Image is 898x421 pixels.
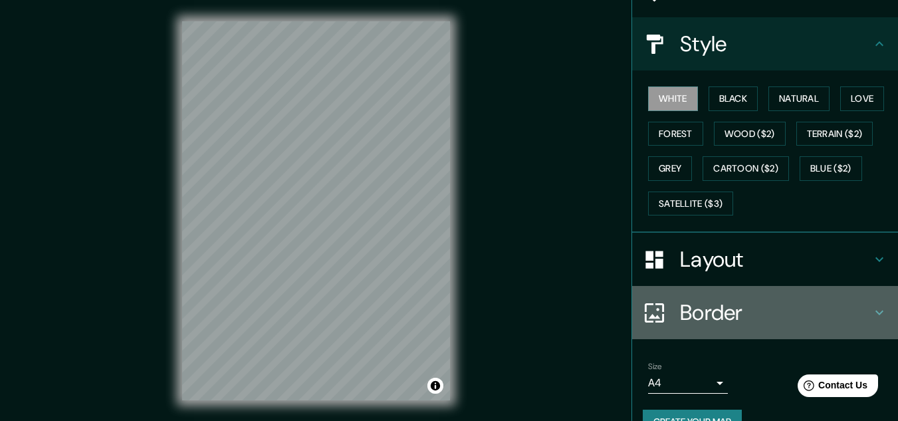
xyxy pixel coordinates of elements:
button: Black [709,86,758,111]
button: Cartoon ($2) [703,156,789,181]
button: Grey [648,156,692,181]
canvas: Map [182,21,450,400]
button: Satellite ($3) [648,192,733,216]
button: White [648,86,698,111]
label: Size [648,361,662,372]
button: Blue ($2) [800,156,862,181]
button: Terrain ($2) [796,122,873,146]
div: Border [632,286,898,339]
h4: Border [680,299,871,326]
button: Love [840,86,884,111]
button: Wood ($2) [714,122,786,146]
button: Forest [648,122,703,146]
h4: Style [680,31,871,57]
iframe: Help widget launcher [780,369,883,406]
h4: Layout [680,246,871,273]
button: Toggle attribution [427,378,443,394]
button: Natural [768,86,830,111]
div: Layout [632,233,898,286]
div: A4 [648,372,728,394]
div: Style [632,17,898,70]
